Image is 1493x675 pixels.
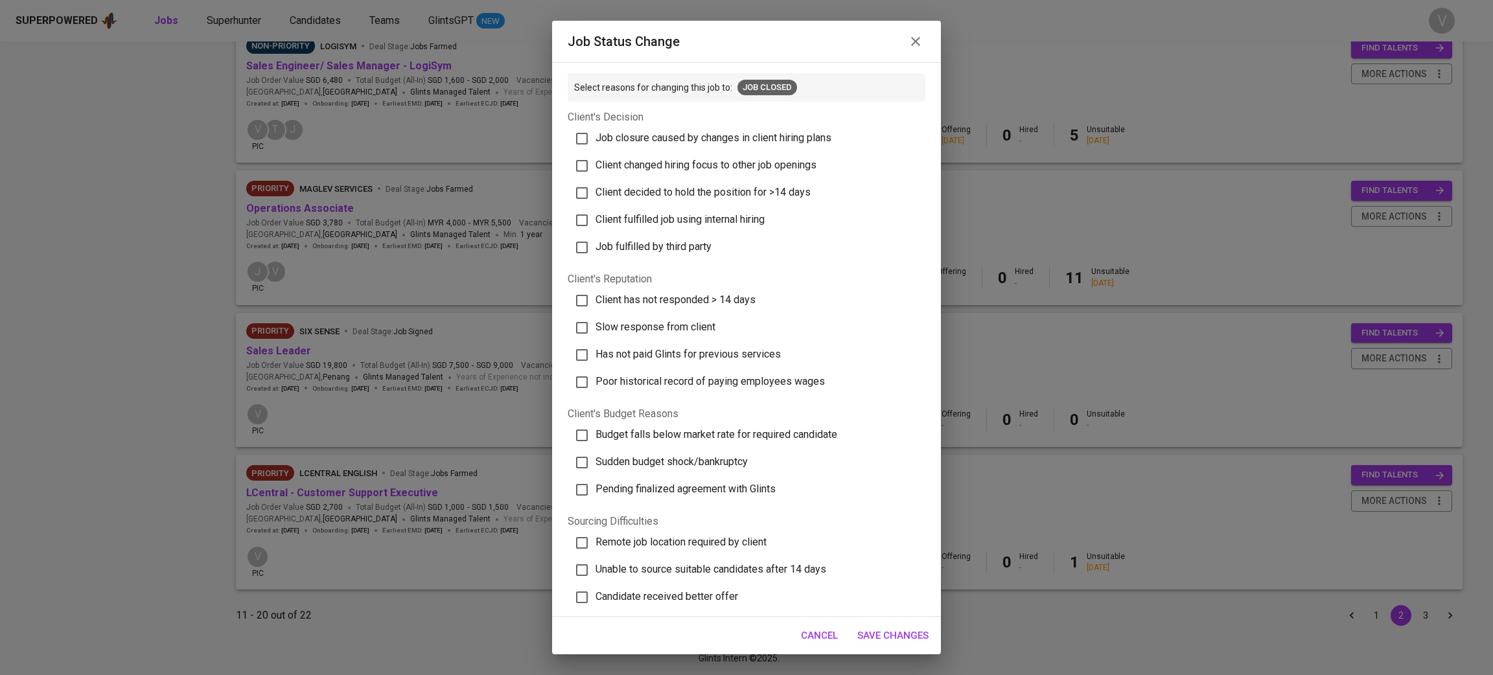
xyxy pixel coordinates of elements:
span: Client fulfilled job using internal hiring [596,213,765,225]
span: Job closure caused by changes in client hiring plans [596,132,831,144]
span: Unable to source suitable candidates after 14 days [596,563,826,575]
span: Job Closed [737,82,797,94]
span: Poor historical record of paying employees wages [596,375,825,387]
span: Cancel [801,627,838,644]
span: Remote job location required by client [596,536,767,548]
span: Candidate received better offer [596,590,738,602]
span: Pending finalized agreement with Glints [596,483,776,495]
p: Client's Budget Reasons [568,406,925,422]
button: Cancel [794,622,845,649]
p: Client's Reputation [568,271,925,287]
p: Select reasons for changing this job to: [574,81,732,94]
span: Sudden budget shock/bankruptcy [596,455,748,468]
p: Client's Decision [568,109,925,125]
h6: Job status change [568,31,680,52]
span: Client decided to hold the position for >14 days [596,186,811,198]
span: Save Changes [857,627,929,644]
span: Client changed hiring focus to other job openings [596,159,816,171]
span: Client has not responded > 14 days [596,293,756,306]
span: Has not paid Glints for previous services [596,348,781,360]
span: Job fulfilled by third party [596,240,712,253]
button: Save Changes [850,622,936,649]
span: Slow response from client [596,321,715,333]
p: Sourcing Difficulties [568,514,925,529]
span: Budget falls below market rate for required candidate [596,428,837,440]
